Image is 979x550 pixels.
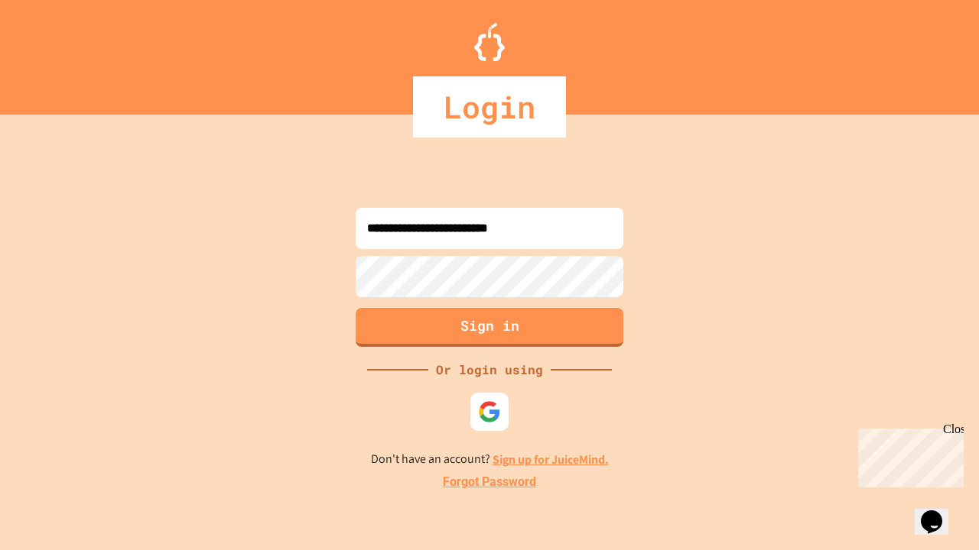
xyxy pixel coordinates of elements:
div: Chat with us now!Close [6,6,106,97]
iframe: chat widget [852,422,964,487]
button: Sign in [356,308,623,347]
div: Or login using [428,361,551,379]
a: Forgot Password [443,473,536,491]
a: Sign up for JuiceMind. [493,451,609,467]
div: Login [413,76,566,137]
img: google-icon.svg [478,400,501,423]
img: Logo.svg [474,23,505,61]
iframe: chat widget [915,489,964,535]
p: Don't have an account? [371,450,609,469]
